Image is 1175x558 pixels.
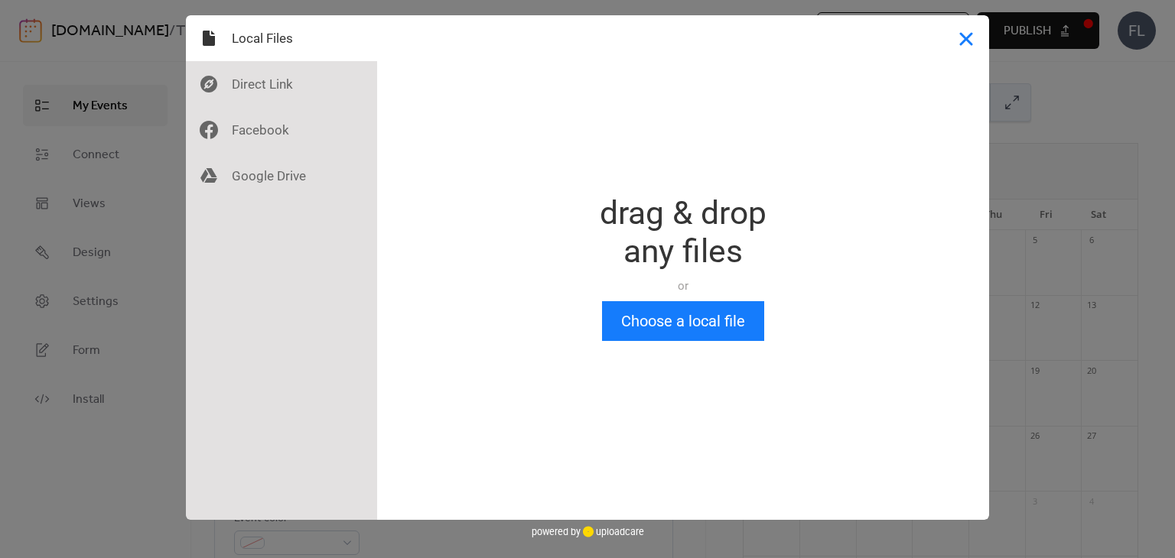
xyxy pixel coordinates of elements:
[186,61,377,107] div: Direct Link
[186,153,377,199] div: Google Drive
[532,520,644,543] div: powered by
[600,194,767,271] div: drag & drop any files
[186,107,377,153] div: Facebook
[186,15,377,61] div: Local Files
[943,15,989,61] button: Close
[600,278,767,294] div: or
[581,526,644,537] a: uploadcare
[602,301,764,341] button: Choose a local file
